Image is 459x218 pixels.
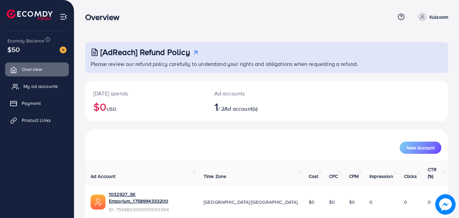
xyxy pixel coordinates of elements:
[23,83,58,90] span: My ad accounts
[400,142,441,154] button: New Account
[60,47,66,53] img: image
[5,79,69,93] a: My ad accounts
[204,173,226,180] span: Time Zone
[309,199,314,205] span: $0
[91,173,116,180] span: Ad Account
[93,89,198,97] p: [DATE] spends
[22,100,41,107] span: Payment
[224,105,257,112] span: Ad account(s)
[85,12,125,22] h3: Overview
[100,47,190,57] h3: [AdReach] Refund Policy
[436,195,456,215] img: image
[214,89,289,97] p: Ad accounts
[369,173,393,180] span: Impression
[329,173,338,180] span: CPC
[60,13,68,21] img: menu
[93,100,198,113] h2: $0
[329,199,335,205] span: $0
[7,44,20,54] span: $50
[349,199,355,205] span: $0
[22,66,42,73] span: Overview
[415,13,448,21] a: Kulsoom
[404,173,417,180] span: Clicks
[428,166,437,180] span: CTR (%)
[349,173,359,180] span: CPM
[204,199,298,205] span: [GEOGRAPHIC_DATA]/[GEOGRAPHIC_DATA]
[5,113,69,127] a: Product Links
[91,60,444,68] p: Please review our refund policy carefully to understand your rights and obligations when requesti...
[109,206,193,213] span: ID: 7554820050510053394
[109,191,193,205] a: 1032927_SK Emporium_1758994333200
[22,117,51,124] span: Product Links
[107,106,116,112] span: USD
[214,100,289,113] h2: / 2
[309,173,319,180] span: Cost
[428,199,431,205] span: 0
[404,199,407,205] span: 0
[5,96,69,110] a: Payment
[7,37,44,44] span: Ecomdy Balance
[214,99,218,114] span: 1
[5,62,69,76] a: Overview
[369,199,372,205] span: 0
[429,13,448,21] p: Kulsoom
[91,195,106,210] img: ic-ads-acc.e4c84228.svg
[406,145,435,150] span: New Account
[7,10,53,20] img: logo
